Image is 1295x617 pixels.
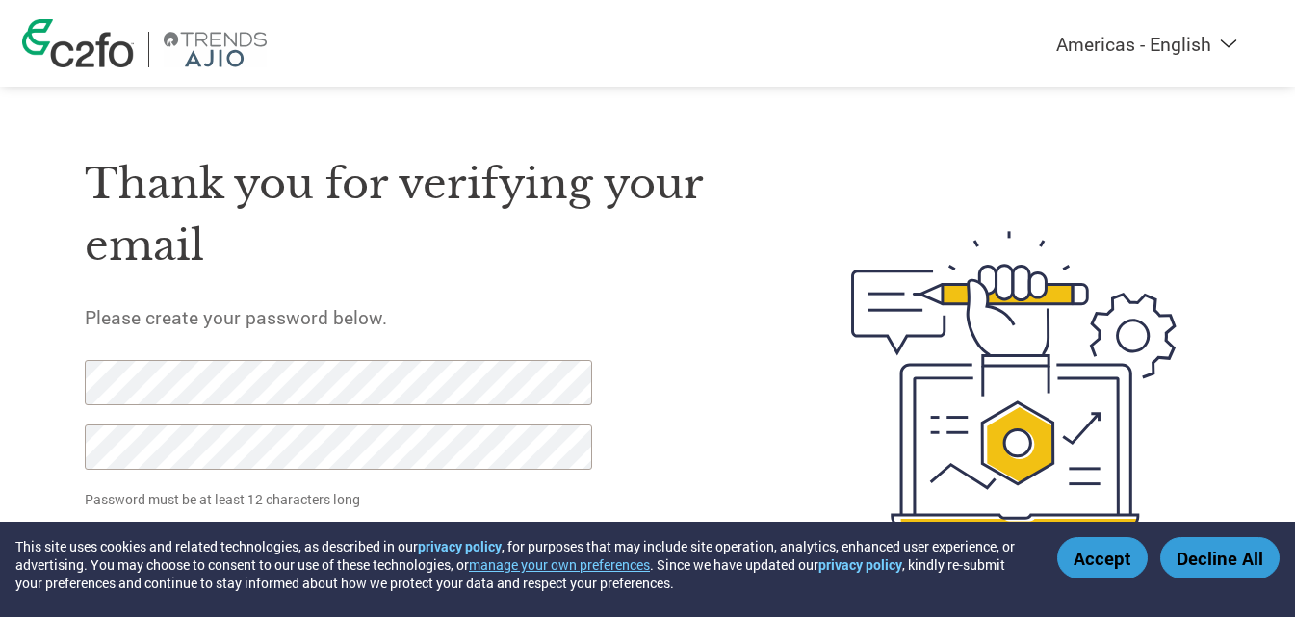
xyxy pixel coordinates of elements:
[85,489,599,509] p: Password must be at least 12 characters long
[85,305,761,329] h5: Please create your password below.
[85,153,761,277] h1: Thank you for verifying your email
[818,555,902,574] a: privacy policy
[22,19,134,67] img: c2fo logo
[469,555,650,574] button: manage your own preferences
[164,32,268,67] img: Reliance F&L
[1160,537,1280,578] button: Decline All
[418,537,502,555] a: privacy policy
[1057,537,1148,578] button: Accept
[15,537,1029,592] div: This site uses cookies and related technologies, as described in our , for purposes that may incl...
